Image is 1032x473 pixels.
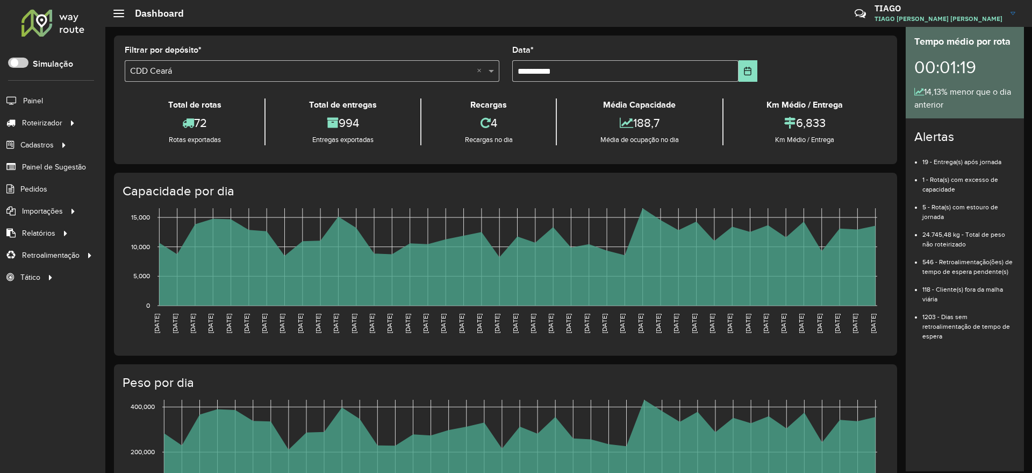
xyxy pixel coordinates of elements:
[560,111,719,135] div: 188,7
[22,228,55,239] span: Relatórios
[171,314,178,333] text: [DATE]
[547,314,554,333] text: [DATE]
[20,272,40,283] span: Tático
[816,314,823,333] text: [DATE]
[477,65,486,77] span: Clear all
[560,135,719,145] div: Média de ocupação no dia
[493,314,500,333] text: [DATE]
[127,135,262,145] div: Rotas exportadas
[922,149,1015,167] li: 19 - Entrega(s) após jornada
[583,314,590,333] text: [DATE]
[424,98,553,111] div: Recargas
[268,111,417,135] div: 994
[20,183,47,195] span: Pedidos
[762,314,769,333] text: [DATE]
[22,206,63,217] span: Importações
[386,314,393,333] text: [DATE]
[529,314,536,333] text: [DATE]
[207,314,214,333] text: [DATE]
[127,111,262,135] div: 72
[22,161,86,173] span: Painel de Sugestão
[601,314,608,333] text: [DATE]
[124,8,184,19] h2: Dashboard
[261,314,268,333] text: [DATE]
[798,314,805,333] text: [DATE]
[146,302,150,309] text: 0
[131,448,155,455] text: 200,000
[33,58,73,70] label: Simulação
[560,98,719,111] div: Média Capacidade
[851,314,858,333] text: [DATE]
[708,314,715,333] text: [DATE]
[123,183,886,199] h4: Capacidade por dia
[739,60,757,82] button: Choose Date
[922,249,1015,277] li: 546 - Retroalimentação(ões) de tempo de espera pendente(s)
[350,314,357,333] text: [DATE]
[914,34,1015,49] div: Tempo médio por rota
[914,129,1015,145] h4: Alertas
[23,95,43,107] span: Painel
[368,314,375,333] text: [DATE]
[691,314,698,333] text: [DATE]
[655,314,662,333] text: [DATE]
[512,44,534,57] label: Data
[870,314,877,333] text: [DATE]
[875,3,1002,13] h3: TIAGO
[744,314,751,333] text: [DATE]
[22,250,80,261] span: Retroalimentação
[268,135,417,145] div: Entregas exportadas
[153,314,160,333] text: [DATE]
[22,117,62,129] span: Roteirizador
[422,314,429,333] text: [DATE]
[726,135,884,145] div: Km Médio / Entrega
[922,194,1015,222] li: 5 - Rota(s) com estouro de jornada
[914,49,1015,86] div: 00:01:19
[922,222,1015,249] li: 24.745,48 kg - Total de peso não roteirizado
[131,403,155,410] text: 400,000
[726,314,733,333] text: [DATE]
[922,304,1015,341] li: 1203 - Dias sem retroalimentação de tempo de espera
[189,314,196,333] text: [DATE]
[123,375,886,391] h4: Peso por dia
[672,314,679,333] text: [DATE]
[424,111,553,135] div: 4
[512,314,519,333] text: [DATE]
[637,314,644,333] text: [DATE]
[225,314,232,333] text: [DATE]
[834,314,841,333] text: [DATE]
[332,314,339,333] text: [DATE]
[131,214,150,221] text: 15,000
[268,98,417,111] div: Total de entregas
[20,139,54,151] span: Cadastros
[440,314,447,333] text: [DATE]
[125,44,202,57] label: Filtrar por depósito
[726,111,884,135] div: 6,833
[314,314,321,333] text: [DATE]
[849,2,872,25] a: Contato Rápido
[922,277,1015,304] li: 118 - Cliente(s) fora da malha viária
[476,314,483,333] text: [DATE]
[131,243,150,250] text: 10,000
[565,314,572,333] text: [DATE]
[780,314,787,333] text: [DATE]
[726,98,884,111] div: Km Médio / Entrega
[914,86,1015,111] div: 14,13% menor que o dia anterior
[127,98,262,111] div: Total de rotas
[424,135,553,145] div: Recargas no dia
[619,314,626,333] text: [DATE]
[297,314,304,333] text: [DATE]
[243,314,250,333] text: [DATE]
[875,14,1002,24] span: TIAGO [PERSON_NAME] [PERSON_NAME]
[404,314,411,333] text: [DATE]
[922,167,1015,194] li: 1 - Rota(s) com excesso de capacidade
[133,272,150,279] text: 5,000
[278,314,285,333] text: [DATE]
[458,314,465,333] text: [DATE]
